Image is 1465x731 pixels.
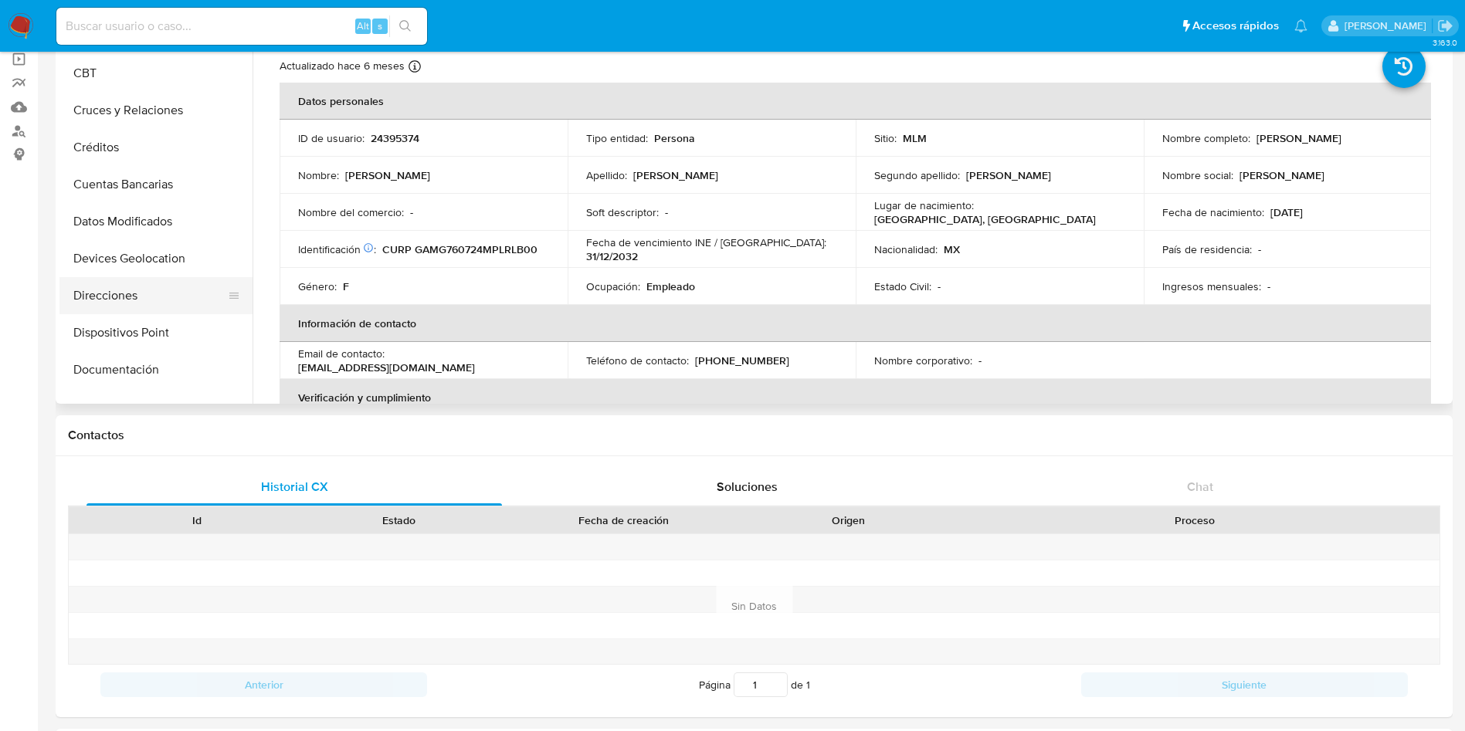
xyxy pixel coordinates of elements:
button: Fecha Compliant [59,388,253,425]
div: Proceso [961,513,1429,528]
p: Apellido : [586,168,627,182]
th: Datos personales [280,83,1431,120]
p: Género : [298,279,337,293]
p: País de residencia : [1162,242,1252,256]
p: - [410,205,413,219]
p: Tipo entidad : [586,131,648,145]
button: Devices Geolocation [59,240,253,277]
input: Buscar usuario o caso... [56,16,427,36]
p: [GEOGRAPHIC_DATA], [GEOGRAPHIC_DATA] [874,212,1096,226]
span: 3.163.0 [1433,36,1457,49]
p: Actualizado hace 6 meses [280,59,405,73]
button: Créditos [59,129,253,166]
p: - [978,354,982,367]
p: Fecha de nacimiento : [1162,205,1264,219]
p: ID de usuario : [298,131,365,145]
p: Ocupación : [586,279,640,293]
p: Estado Civil : [874,279,931,293]
p: Lugar de nacimiento : [874,198,974,212]
p: Fecha de vencimiento INE / [GEOGRAPHIC_DATA] : [586,235,826,249]
span: Alt [357,19,369,33]
p: [PERSON_NAME] [345,168,430,182]
button: Cuentas Bancarias [59,166,253,203]
p: 31/12/2032 [586,249,638,263]
p: 24395374 [371,131,419,145]
p: [PERSON_NAME] [966,168,1051,182]
p: Email de contacto : [298,347,385,360]
p: Segundo apellido : [874,168,960,182]
p: [PERSON_NAME] [633,168,718,182]
span: Historial CX [261,478,328,496]
p: CURP GAMG760724MPLRLB00 [382,242,538,256]
span: s [378,19,382,33]
span: Chat [1187,478,1213,496]
button: Direcciones [59,277,240,314]
span: Soluciones [717,478,778,496]
p: MLM [903,131,927,145]
button: CBT [59,55,253,92]
p: Nombre social : [1162,168,1233,182]
p: - [665,205,668,219]
button: Cruces y Relaciones [59,92,253,129]
p: Nombre del comercio : [298,205,404,219]
p: Nombre corporativo : [874,354,972,367]
button: Anterior [100,672,427,697]
p: - [1267,279,1270,293]
p: Sitio : [874,131,897,145]
div: Origen [758,513,939,528]
span: Página de [699,672,810,697]
span: Accesos rápidos [1192,18,1279,34]
p: Identificación : [298,242,376,256]
p: Nombre : [298,168,339,182]
p: Soft descriptor : [586,205,659,219]
p: Nombre completo : [1162,131,1250,145]
p: MX [944,242,960,256]
p: F [343,279,349,293]
th: Verificación y cumplimiento [280,379,1431,416]
div: Estado [309,513,490,528]
button: Siguiente [1081,672,1408,697]
p: Ingresos mensuales : [1162,279,1261,293]
h1: Contactos [68,428,1440,443]
p: ivonne.perezonofre@mercadolibre.com.mx [1345,19,1432,33]
p: Nacionalidad : [874,242,938,256]
p: [PERSON_NAME] [1239,168,1324,182]
p: Empleado [646,279,695,293]
th: Información de contacto [280,305,1431,342]
div: Fecha de creación [511,513,737,528]
button: Documentación [59,351,253,388]
p: [DATE] [1270,205,1303,219]
p: [PERSON_NAME] [1256,131,1341,145]
span: 1 [806,677,810,692]
p: - [938,279,941,293]
button: Datos Modificados [59,203,253,240]
p: [EMAIL_ADDRESS][DOMAIN_NAME] [298,360,475,374]
p: Persona [654,131,695,145]
p: [PHONE_NUMBER] [695,354,789,367]
a: Notificaciones [1294,19,1307,32]
div: Id [107,513,287,528]
button: Dispositivos Point [59,314,253,351]
p: - [1258,242,1261,256]
p: Teléfono de contacto : [586,354,689,367]
button: search-icon [389,15,421,37]
a: Salir [1437,18,1453,34]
